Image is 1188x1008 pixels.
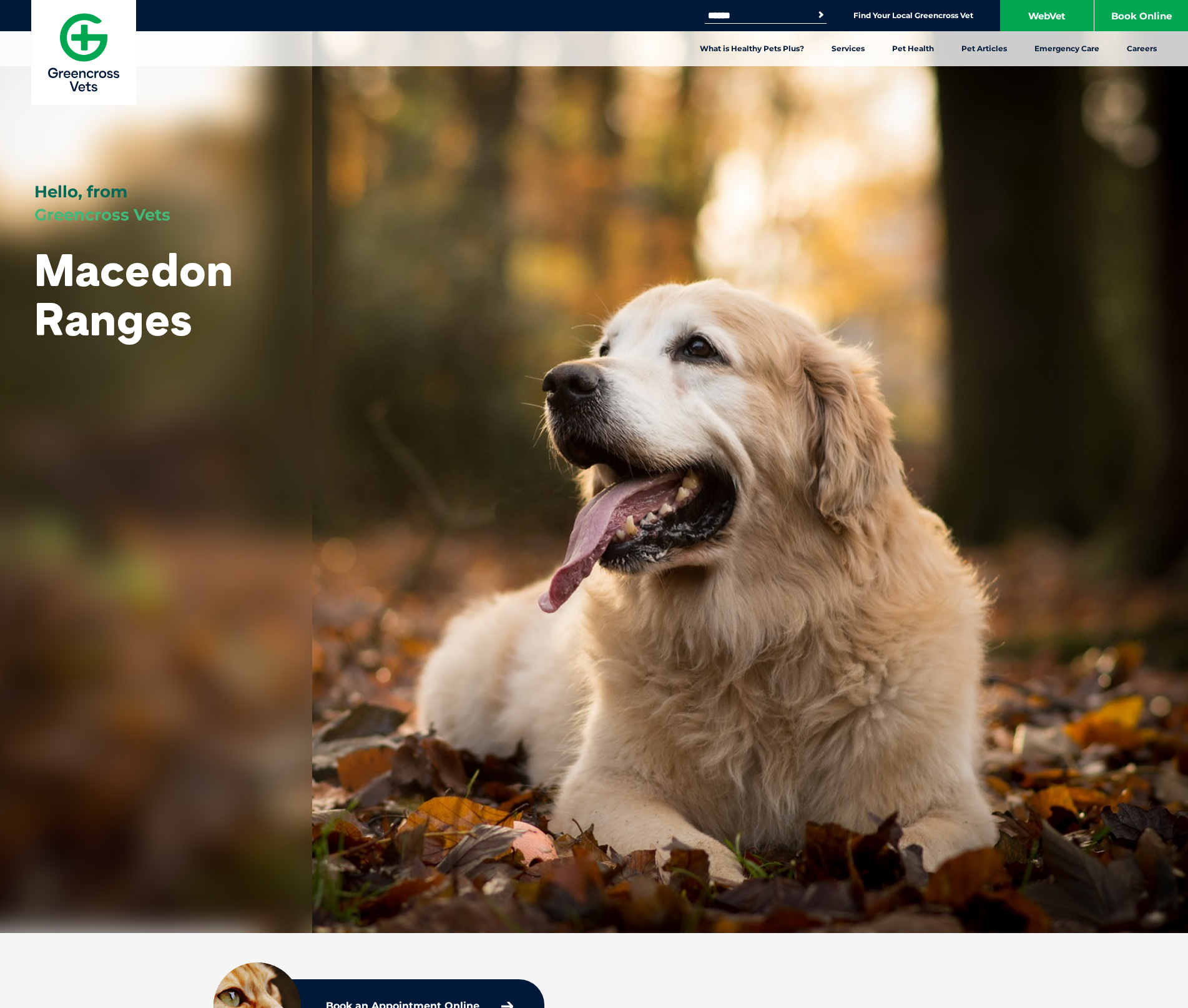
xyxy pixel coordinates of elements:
[815,9,827,21] button: Search
[878,31,948,66] a: Pet Health
[1113,31,1171,66] a: Careers
[853,11,973,21] a: Find Your Local Greencross Vet
[948,31,1021,66] a: Pet Articles
[34,245,278,343] h1: Macedon Ranges
[1021,31,1113,66] a: Emergency Care
[34,205,170,225] span: Greencross Vets
[34,182,127,202] span: Hello, from
[818,31,878,66] a: Services
[686,31,818,66] a: What is Healthy Pets Plus?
